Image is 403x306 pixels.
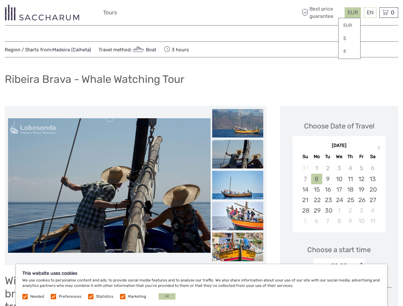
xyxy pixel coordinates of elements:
div: Not available Saturday, September 6th, 2025 [367,163,378,173]
div: Choose Thursday, September 25th, 2025 [345,195,356,205]
div: EN [364,7,377,18]
div: Not available Sunday, August 31st, 2025 [300,163,311,173]
div: Choose Friday, September 12th, 2025 [356,174,367,184]
div: Mo [311,152,322,161]
div: Not available Thursday, September 4th, 2025 [345,163,356,173]
span: Best price guarantee [300,5,343,19]
div: Choose Saturday, October 11th, 2025 [367,216,378,226]
div: Sa [367,152,378,161]
span: Region / Starts from: [5,47,91,53]
label: Marketing [128,294,146,299]
div: Choose Date of Travel [304,121,374,131]
div: Choose Monday, October 6th, 2025 [311,216,322,226]
div: Choose Monday, September 29th, 2025 [311,205,322,216]
img: 7f96ce7df97947cba305e872e50cbcb8_main_slider.jpg [8,118,211,253]
div: Choose Sunday, September 14th, 2025 [300,184,311,195]
div: Choose Wednesday, September 10th, 2025 [333,174,345,184]
div: Not available Tuesday, September 2nd, 2025 [322,163,333,173]
div: month 2025-09 [295,163,383,226]
button: Next Month [375,144,385,154]
div: Tu [322,152,333,161]
div: Choose Monday, September 8th, 2025 [311,174,322,184]
div: Choose Monday, September 15th, 2025 [311,184,322,195]
label: Preferences [59,294,81,299]
a: EUR [339,20,360,31]
label: Statistics [96,294,113,299]
span: 0 [390,9,395,16]
div: We [333,152,345,161]
a: Madeira (Calheta) [52,47,91,53]
img: 7f96ce7df97947cba305e872e50cbcb8_slider_thumbnail.jpg [212,140,263,169]
button: Open LiveChat chat widget [73,10,81,18]
div: Choose Tuesday, September 30th, 2025 [322,205,333,216]
div: Not available Monday, September 1st, 2025 [311,163,322,173]
div: We use cookies to personalise content and ads, to provide social media features and to analyse ou... [16,264,387,306]
div: Choose Thursday, October 9th, 2025 [345,216,356,226]
div: Choose Sunday, September 28th, 2025 [300,205,311,216]
label: Needed [30,294,44,299]
div: Choose Tuesday, September 23rd, 2025 [322,195,333,205]
img: da188a90eea7417d8c8501d524566c82_slider_thumbnail.jpg [212,109,263,138]
div: < > [358,263,364,269]
div: Fr [356,152,367,161]
h1: Ribeira Brava - Whale Watching Tour [5,73,184,86]
div: 09:00 [331,262,347,270]
div: Su [300,152,311,161]
h5: This website uses cookies [22,271,381,276]
div: Choose Friday, September 26th, 2025 [356,195,367,205]
a: $ [339,33,360,44]
span: 3 hours [164,45,189,54]
div: Choose Saturday, September 20th, 2025 [367,184,378,195]
div: Th [345,152,356,161]
img: 4dfa853f67214ca8bcd5a7a65377558e_slider_thumbnail.jpg [212,171,263,200]
img: 3281-7c2c6769-d4eb-44b0-bed6-48b5ed3f104e_logo_small.png [5,5,79,20]
div: Choose Tuesday, September 9th, 2025 [322,174,333,184]
div: Choose Wednesday, October 8th, 2025 [333,216,345,226]
div: Choose Tuesday, September 16th, 2025 [322,184,333,195]
div: Choose Saturday, September 27th, 2025 [367,195,378,205]
div: Not available Sunday, September 7th, 2025 [300,174,311,184]
div: Choose Saturday, September 13th, 2025 [367,174,378,184]
div: Choose Sunday, September 21st, 2025 [300,195,311,205]
div: Choose Tuesday, October 7th, 2025 [322,216,333,226]
div: Choose Friday, September 19th, 2025 [356,184,367,195]
img: 74447aed90644ab1b1a711be48666102_slider_thumbnail.jpg [212,233,263,261]
button: OK [159,293,175,300]
div: Choose Wednesday, September 17th, 2025 [333,184,345,195]
div: Choose Thursday, September 11th, 2025 [345,174,356,184]
img: 687232c04eae42b9ba721e3d14872ee5_slider_thumbnail.jpg [212,202,263,230]
div: Not available Wednesday, September 3rd, 2025 [333,163,345,173]
a: Tours [103,8,117,17]
a: Boat [132,47,156,53]
div: [DATE] [293,142,385,149]
div: Choose Saturday, October 4th, 2025 [367,205,378,216]
div: Choose Friday, October 3rd, 2025 [356,205,367,216]
span: Travel method: [99,45,156,54]
div: Not available Friday, September 5th, 2025 [356,163,367,173]
a: £ [339,46,360,57]
span: EUR [347,9,358,16]
span: Choose a start time [307,245,371,255]
div: Choose Friday, October 10th, 2025 [356,216,367,226]
div: Choose Thursday, October 2nd, 2025 [345,205,356,216]
div: Choose Wednesday, September 24th, 2025 [333,195,345,205]
div: Choose Thursday, September 18th, 2025 [345,184,356,195]
div: Choose Monday, September 22nd, 2025 [311,195,322,205]
div: Not available Sunday, October 5th, 2025 [300,216,311,226]
p: We're away right now. Please check back later! [9,11,72,16]
div: Choose Wednesday, October 1st, 2025 [333,205,345,216]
